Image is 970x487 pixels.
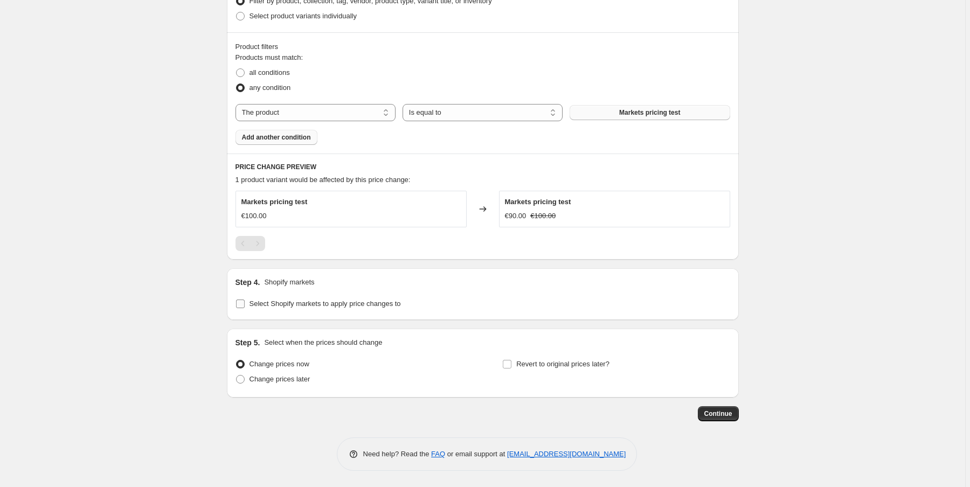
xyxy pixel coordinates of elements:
[431,450,445,458] a: FAQ
[250,68,290,76] span: all conditions
[570,105,730,120] button: Markets pricing test
[363,450,432,458] span: Need help? Read the
[250,360,309,368] span: Change prices now
[235,41,730,52] div: Product filters
[250,375,310,383] span: Change prices later
[445,450,507,458] span: or email support at
[242,133,311,142] span: Add another condition
[250,300,401,308] span: Select Shopify markets to apply price changes to
[235,236,265,251] nav: Pagination
[241,211,267,221] div: €100.00
[241,198,308,206] span: Markets pricing test
[250,12,357,20] span: Select product variants individually
[505,211,526,221] div: €90.00
[619,108,680,117] span: Markets pricing test
[516,360,609,368] span: Revert to original prices later?
[235,176,411,184] span: 1 product variant would be affected by this price change:
[235,130,317,145] button: Add another condition
[235,53,303,61] span: Products must match:
[235,277,260,288] h2: Step 4.
[235,163,730,171] h6: PRICE CHANGE PREVIEW
[698,406,739,421] button: Continue
[235,337,260,348] h2: Step 5.
[530,211,556,221] strike: €100.00
[264,277,314,288] p: Shopify markets
[704,409,732,418] span: Continue
[505,198,571,206] span: Markets pricing test
[264,337,382,348] p: Select when the prices should change
[507,450,626,458] a: [EMAIL_ADDRESS][DOMAIN_NAME]
[250,84,291,92] span: any condition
